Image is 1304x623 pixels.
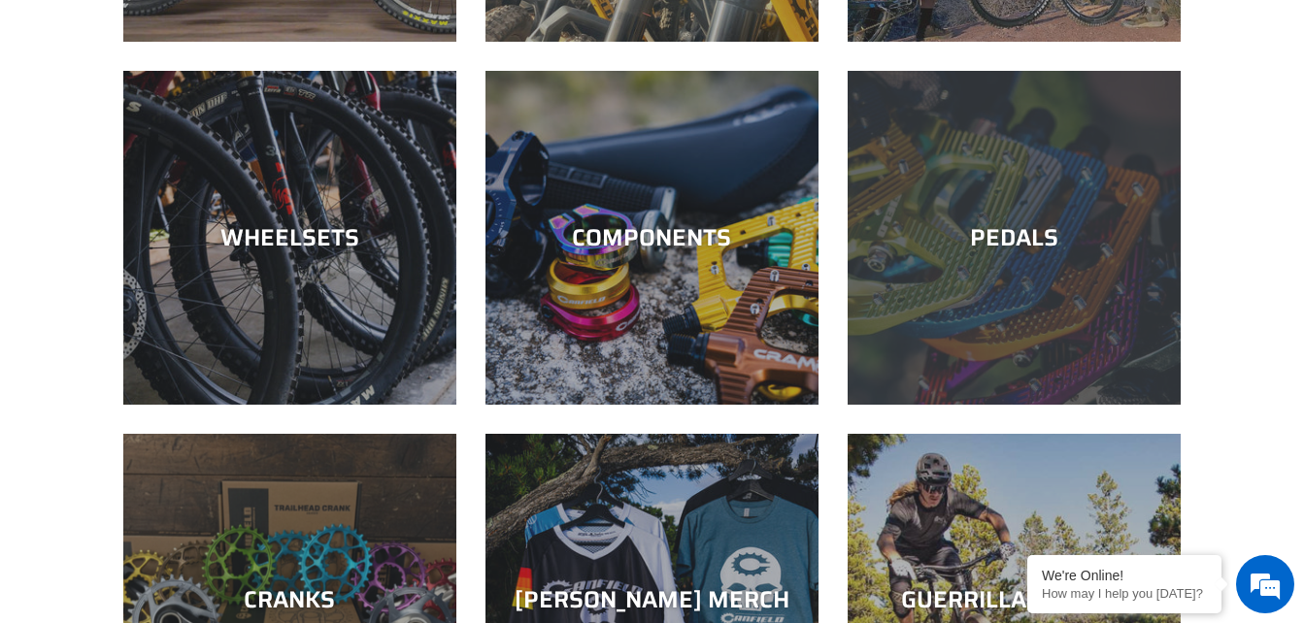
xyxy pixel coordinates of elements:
div: We're Online! [1042,568,1207,583]
div: PEDALS [848,224,1181,252]
div: [PERSON_NAME] MERCH [485,586,819,614]
a: COMPONENTS [485,71,819,404]
a: WHEELSETS [123,71,456,404]
div: COMPONENTS [485,224,819,252]
div: WHEELSETS [123,224,456,252]
div: CRANKS [123,586,456,614]
p: How may I help you today? [1042,586,1207,601]
div: GUERRILLA GRAVITY [848,586,1181,614]
a: PEDALS [848,71,1181,404]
